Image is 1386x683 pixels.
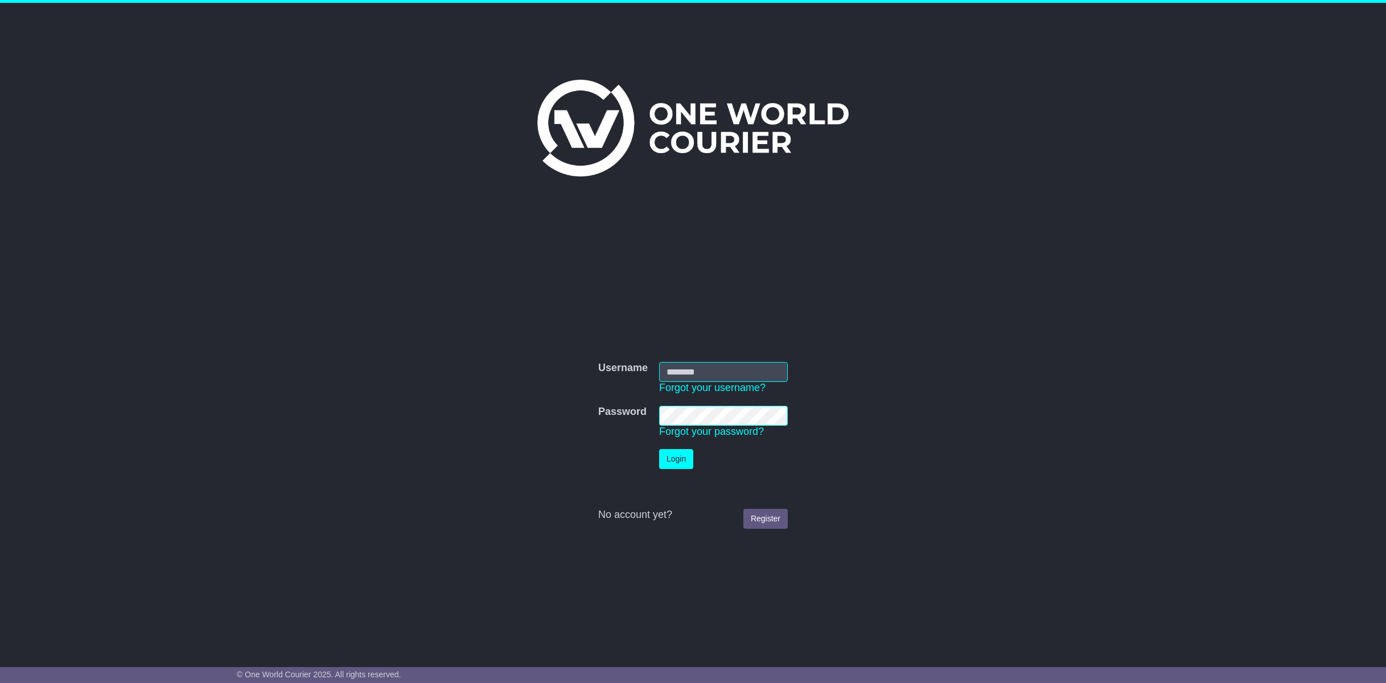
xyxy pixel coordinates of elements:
[659,426,764,437] a: Forgot your password?
[537,80,848,176] img: One World
[237,670,401,679] span: © One World Courier 2025. All rights reserved.
[598,362,648,375] label: Username
[659,449,693,469] button: Login
[743,509,788,529] a: Register
[598,509,788,521] div: No account yet?
[659,382,766,393] a: Forgot your username?
[598,406,647,418] label: Password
